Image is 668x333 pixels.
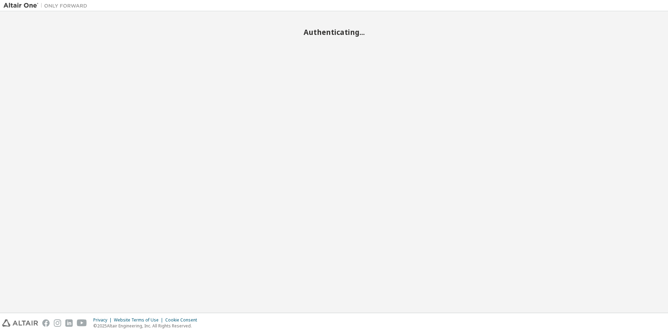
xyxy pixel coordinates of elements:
[3,2,91,9] img: Altair One
[93,323,201,329] p: © 2025 Altair Engineering, Inc. All Rights Reserved.
[165,317,201,323] div: Cookie Consent
[42,319,50,327] img: facebook.svg
[77,319,87,327] img: youtube.svg
[65,319,73,327] img: linkedin.svg
[3,28,665,37] h2: Authenticating...
[2,319,38,327] img: altair_logo.svg
[114,317,165,323] div: Website Terms of Use
[93,317,114,323] div: Privacy
[54,319,61,327] img: instagram.svg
